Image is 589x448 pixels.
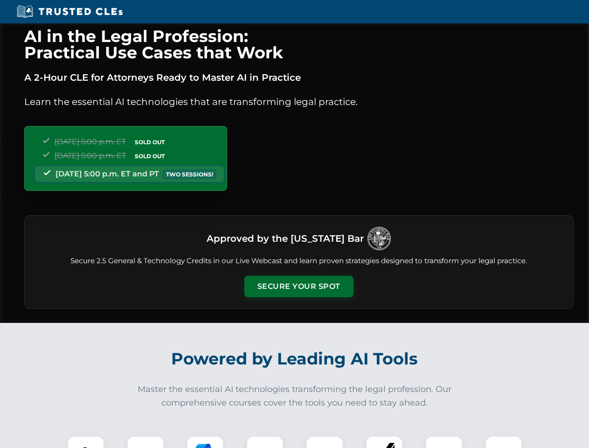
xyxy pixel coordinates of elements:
p: Master the essential AI technologies transforming the legal profession. Our comprehensive courses... [132,383,458,410]
p: Secure 2.5 General & Technology Credits in our Live Webcast and learn proven strategies designed ... [36,256,562,266]
span: [DATE] 5:00 p.m. ET [55,151,126,160]
h2: Powered by Leading AI Tools [36,343,553,375]
span: SOLD OUT [132,151,168,161]
img: Trusted CLEs [14,5,125,19]
button: Secure Your Spot [244,276,353,297]
p: A 2-Hour CLE for Attorneys Ready to Master AI in Practice [24,70,574,85]
span: SOLD OUT [132,137,168,147]
img: Logo [367,227,391,250]
span: [DATE] 5:00 p.m. ET [55,137,126,146]
h1: AI in the Legal Profession: Practical Use Cases that Work [24,28,574,61]
p: Learn the essential AI technologies that are transforming legal practice. [24,94,574,109]
h3: Approved by the [US_STATE] Bar [207,230,364,247]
